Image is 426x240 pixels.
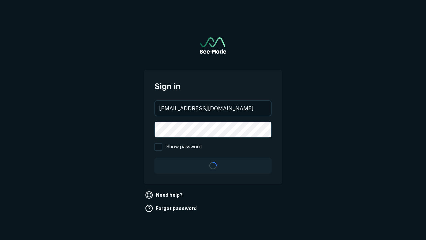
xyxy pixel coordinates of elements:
a: Go to sign in [200,37,226,54]
a: Forgot password [144,203,199,214]
span: Sign in [154,80,272,92]
a: Need help? [144,190,185,200]
img: See-Mode Logo [200,37,226,54]
input: your@email.com [155,101,271,116]
span: Show password [166,143,202,151]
